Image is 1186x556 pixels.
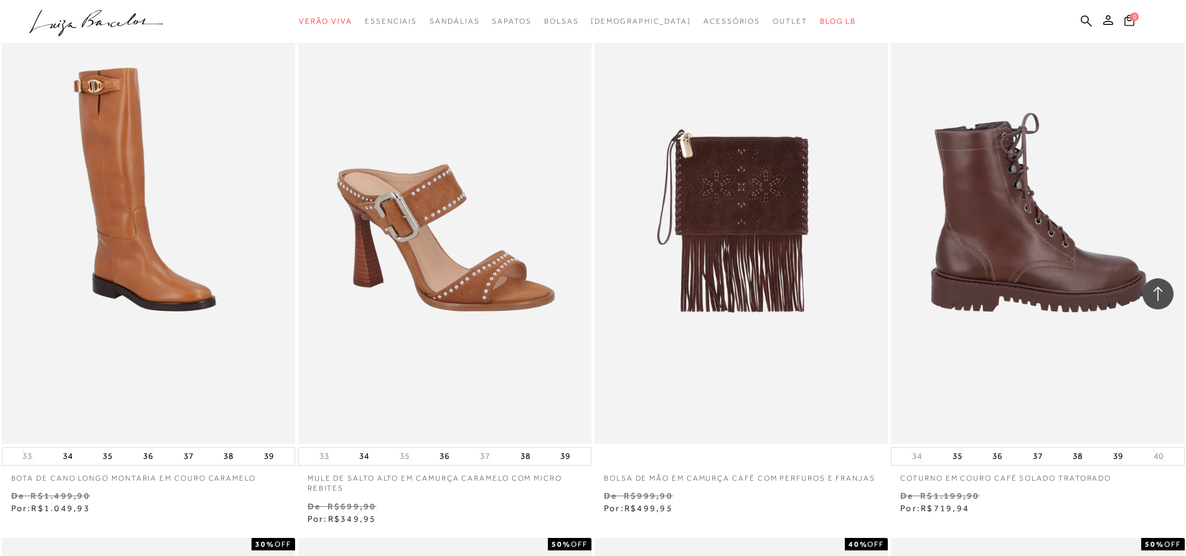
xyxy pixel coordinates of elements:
[624,503,673,513] span: R$499,95
[596,6,887,442] a: BOLSA DE MÃO EM CAMURÇA CAFÉ COM PERFUROS E FRANJAS BOLSA DE MÃO EM CAMURÇA CAFÉ COM PERFUROS E F...
[327,501,377,511] small: R$699,90
[989,448,1006,465] button: 36
[139,448,157,465] button: 36
[892,4,1184,444] img: COTURNO EM COURO CAFÉ SOLADO TRATORADO
[11,491,24,501] small: De
[1164,540,1181,549] span: OFF
[436,448,453,465] button: 36
[900,503,969,513] span: Por:
[773,17,807,26] span: Outlet
[544,10,579,33] a: categoryNavScreenReaderText
[820,10,856,33] a: BLOG LB
[396,450,413,462] button: 35
[3,6,294,442] a: BOTA DE CANO LONGO MONTARIA EM COURO CARAMELO BOTA DE CANO LONGO MONTARIA EM COURO CARAMELO
[316,450,333,462] button: 33
[1150,450,1167,462] button: 40
[1029,448,1047,465] button: 37
[308,514,377,524] span: Por:
[604,503,673,513] span: Por:
[1109,448,1127,465] button: 39
[299,6,590,442] img: MULE DE SALTO ALTO EM CAMURÇA CARAMELO COM MICRO REBITES
[867,540,884,549] span: OFF
[892,6,1183,442] a: COTURNO EM COURO CAFÉ SOLADO TRATORADO
[517,448,534,465] button: 38
[308,501,321,511] small: De
[298,466,591,494] a: MULE DE SALTO ALTO EM CAMURÇA CARAMELO COM MICRO REBITES
[591,17,691,26] span: [DEMOGRAPHIC_DATA]
[1121,14,1138,31] button: 0
[275,540,291,549] span: OFF
[11,503,90,513] span: Por:
[430,17,479,26] span: Sandálias
[2,466,295,484] a: BOTA DE CANO LONGO MONTARIA EM COURO CARAMELO
[365,17,417,26] span: Essenciais
[920,491,979,501] small: R$1.199,90
[365,10,417,33] a: categoryNavScreenReaderText
[19,450,36,462] button: 33
[31,491,90,501] small: R$1.499,90
[704,10,760,33] a: categoryNavScreenReaderText
[260,448,278,465] button: 39
[99,448,116,465] button: 35
[624,491,673,501] small: R$999,90
[299,17,352,26] span: Verão Viva
[1069,448,1086,465] button: 38
[255,540,275,549] strong: 30%
[900,491,913,501] small: De
[591,10,691,33] a: noSubCategoriesText
[3,6,294,442] img: BOTA DE CANO LONGO MONTARIA EM COURO CARAMELO
[180,448,197,465] button: 37
[492,17,531,26] span: Sapatos
[891,466,1184,484] a: COTURNO EM COURO CAFÉ SOLADO TRATORADO
[1130,12,1139,21] span: 0
[849,540,868,549] strong: 40%
[557,448,574,465] button: 39
[908,450,926,462] button: 34
[299,10,352,33] a: categoryNavScreenReaderText
[820,17,856,26] span: BLOG LB
[921,503,969,513] span: R$719,94
[31,503,90,513] span: R$1.049,93
[220,448,237,465] button: 38
[949,448,966,465] button: 35
[595,466,888,484] a: BOLSA DE MÃO EM CAMURÇA CAFÉ COM PERFUROS E FRANJAS
[299,6,590,442] a: MULE DE SALTO ALTO EM CAMURÇA CARAMELO COM MICRO REBITES MULE DE SALTO ALTO EM CAMURÇA CARAMELO C...
[552,540,571,549] strong: 50%
[596,6,887,442] img: BOLSA DE MÃO EM CAMURÇA CAFÉ COM PERFUROS E FRANJAS
[1145,540,1164,549] strong: 50%
[328,514,377,524] span: R$349,95
[476,450,494,462] button: 37
[59,448,77,465] button: 34
[430,10,479,33] a: categoryNavScreenReaderText
[544,17,579,26] span: Bolsas
[773,10,807,33] a: categoryNavScreenReaderText
[704,17,760,26] span: Acessórios
[571,540,588,549] span: OFF
[355,448,373,465] button: 34
[604,491,617,501] small: De
[492,10,531,33] a: categoryNavScreenReaderText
